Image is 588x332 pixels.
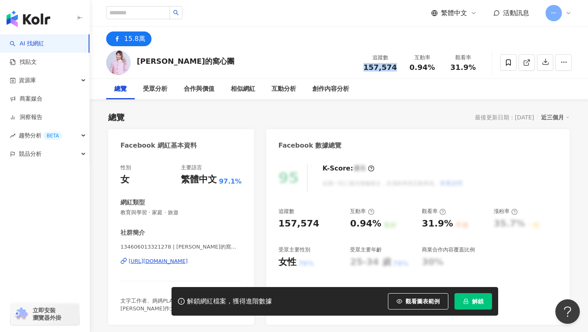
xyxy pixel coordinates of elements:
img: logo [7,11,50,27]
div: 受眾分析 [143,84,167,94]
div: Facebook 網紅基本資料 [120,141,197,150]
span: 趨勢分析 [19,126,62,145]
a: chrome extension立即安裝 瀏覽器外掛 [11,303,79,325]
div: [URL][DOMAIN_NAME] [129,258,188,265]
div: 解鎖網紅檔案，獲得進階數據 [187,297,272,306]
a: [URL][DOMAIN_NAME] [120,258,242,265]
div: 繁體中文 [181,173,217,186]
div: 最後更新日期：[DATE] [475,114,534,121]
a: 洞察報告 [10,113,42,121]
div: Facebook 數據總覽 [278,141,342,150]
button: 解鎖 [454,293,492,310]
span: lock [463,298,469,304]
a: searchAI 找網紅 [10,40,44,48]
div: 157,574 [278,218,319,230]
span: 活動訊息 [503,9,529,17]
span: 教育與學習 · 家庭 · 旅遊 [120,209,242,216]
span: 立即安裝 瀏覽器外掛 [33,307,61,321]
span: 157,574 [363,63,397,72]
span: 繁體中文 [441,9,467,18]
a: 商案媒合 [10,95,42,103]
span: search [173,10,179,16]
div: 女性 [278,256,296,269]
div: 主要語言 [181,164,202,171]
button: 15.8萬 [106,31,151,46]
div: 互動分析 [272,84,296,94]
img: chrome extension [13,307,29,321]
span: 解鎖 [472,298,483,305]
div: K-Score : [323,164,374,173]
div: 追蹤數 [278,208,294,215]
a: 找貼文 [10,58,37,66]
div: 觀看率 [448,54,479,62]
button: 觀看圖表範例 [388,293,448,310]
div: BETA [43,132,62,140]
div: 受眾主要性別 [278,246,310,253]
span: rise [10,133,16,139]
div: 31.9% [422,218,453,230]
span: 31.9% [450,63,476,72]
div: 女 [120,173,129,186]
div: 合作與價值 [184,84,214,94]
span: 0.94% [410,63,435,72]
div: 觀看率 [422,208,446,215]
span: 134606013321278 | [PERSON_NAME]的窩心團 [120,243,242,251]
span: 資源庫 [19,71,36,90]
div: 總覽 [108,112,125,123]
div: 商業合作內容覆蓋比例 [422,246,475,253]
div: 互動率 [350,208,374,215]
span: 觀看圖表範例 [405,298,440,305]
div: 網紅類型 [120,198,145,207]
div: 追蹤數 [363,54,397,62]
div: 互動率 [407,54,438,62]
span: 競品分析 [19,145,42,163]
span: 97.1% [219,177,242,186]
div: 漲粉率 [494,208,518,215]
img: KOL Avatar [106,50,131,75]
div: 相似網紅 [231,84,255,94]
div: 社群簡介 [120,229,145,237]
div: 總覽 [114,84,127,94]
div: 性別 [120,164,131,171]
div: 創作內容分析 [312,84,349,94]
div: 受眾主要年齡 [350,246,382,253]
div: 15.8萬 [124,33,145,45]
span: 一 [551,9,557,18]
div: [PERSON_NAME]的窩心團 [137,56,234,66]
div: 0.94% [350,218,381,230]
div: 近三個月 [541,112,570,123]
